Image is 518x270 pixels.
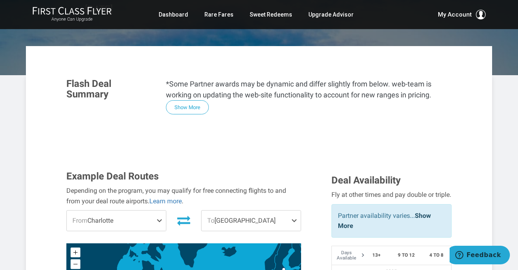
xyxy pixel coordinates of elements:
a: Dashboard [159,7,188,22]
span: [GEOGRAPHIC_DATA] [202,211,301,231]
iframe: Opens a widget where you can find more information [450,246,510,266]
h3: Flash Deal Summary [66,78,154,100]
th: Days Available [331,246,361,265]
div: Depending on the program, you may qualify for free connecting flights to and from your deal route... [66,186,301,206]
span: My Account [438,10,472,19]
th: 13+ [361,246,391,265]
span: From [72,217,87,224]
span: To [207,217,214,224]
p: Partner availability varies... [338,211,445,231]
small: Anyone Can Upgrade [32,17,112,22]
a: Rare Fares [204,7,234,22]
a: First Class FlyerAnyone Can Upgrade [32,6,112,23]
button: Show More [166,100,209,114]
a: Sweet Redeems [250,7,292,22]
th: 4 to 8 [421,246,451,265]
span: Example Deal Routes [66,171,159,182]
path: Iceland [221,246,237,257]
a: Upgrade Advisor [308,7,354,22]
span: Deal Availability [331,175,401,186]
div: Fly at other times and pay double or triple. [331,190,452,200]
path: Finland [288,232,304,268]
p: *Some Partner awards may be dynamic and differ slightly from below. web-team is working on updati... [166,78,452,100]
img: First Class Flyer [32,6,112,15]
a: Learn more [149,197,182,205]
button: My Account [438,10,486,19]
button: Invert Route Direction [172,211,195,229]
th: 9 to 12 [391,246,421,265]
span: Charlotte [67,211,166,231]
